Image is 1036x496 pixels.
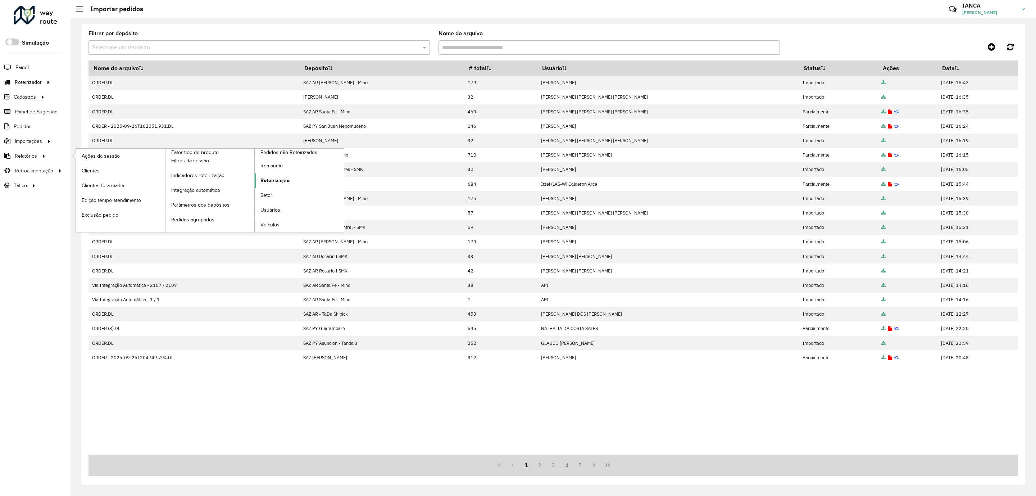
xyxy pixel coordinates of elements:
a: Exibir log de erros [888,123,892,129]
td: [DATE] 14:16 [937,278,1018,292]
span: Parâmetros dos depósitos [171,201,230,209]
span: Integração automática [171,186,220,194]
td: [PERSON_NAME] [299,90,464,104]
td: 179 [464,76,537,90]
a: Arquivo completo [881,123,886,129]
a: Arquivo completo [881,355,886,361]
a: Arquivo completo [881,297,886,303]
td: Parcialmente [799,119,878,133]
span: Fator tipo de produto [171,149,219,156]
td: 710 [464,148,537,162]
td: SAZ AR [PERSON_NAME] - Mino [299,76,464,90]
td: SAZ PY Asunción - Tanda 3 [299,336,464,350]
span: Painel de Sugestão [15,108,58,116]
td: [DATE] 14:44 [937,249,1018,263]
td: [DATE] 16:19 [937,134,1018,148]
th: # total [464,60,537,76]
a: Exclusão pedido [76,208,165,222]
td: [PERSON_NAME] [537,191,799,206]
button: 5 [574,458,587,472]
td: 42 [464,263,537,278]
td: [DATE] 15:30 [937,206,1018,220]
a: Reimportar [894,123,899,129]
span: Exclusão pedido [82,211,118,219]
td: SAZ AR Mercado Central - SMK [299,220,464,235]
button: 3 [546,458,560,472]
td: [DATE] 16:05 [937,162,1018,177]
a: Setor [255,188,344,203]
td: 146 [464,119,537,133]
td: [DATE] 15:06 [937,235,1018,249]
td: [PERSON_NAME] [PERSON_NAME] [PERSON_NAME] [537,134,799,148]
td: [DATE] 16:15 [937,148,1018,162]
a: Clientes [76,163,165,178]
label: Filtrar por depósito [88,29,138,38]
button: Next Page [587,458,601,472]
td: 30 [464,162,537,177]
td: 545 [464,321,537,336]
td: 175 [464,191,537,206]
td: [DATE] 16:35 [937,90,1018,104]
td: [PERSON_NAME] [PERSON_NAME] [537,263,799,278]
td: [PERSON_NAME] [PERSON_NAME] [537,249,799,263]
td: Parcialmente [799,104,878,119]
td: NATHALIA DA COSTA SALES [537,321,799,336]
td: 312 [464,350,537,365]
a: Arquivo completo [881,210,886,216]
h2: Importar pedidos [83,5,143,13]
td: ORDER (3).DL [88,321,299,336]
a: Ações da sessão [76,149,165,163]
td: Importado [799,206,878,220]
a: Arquivo completo [881,94,886,100]
th: Nome do arquivo [88,60,299,76]
span: Retroalimentação [15,167,53,175]
td: SAZ AR [PERSON_NAME] - Mino [299,191,464,206]
a: Reimportar [894,325,899,332]
td: ORDER.DL [88,90,299,104]
td: [PERSON_NAME] [537,220,799,235]
th: Depósito [299,60,464,76]
a: Arquivo completo [881,239,886,245]
a: Arquivo completo [881,340,886,346]
td: 684 [464,177,537,191]
a: Exibir log de erros [888,181,892,187]
td: Parcialmente [799,148,878,162]
td: ORDER.DL [88,148,299,162]
span: Setor [260,191,272,199]
a: Arquivo completo [881,152,886,158]
td: 38 [464,278,537,292]
a: Exibir log de erros [888,325,892,332]
td: SAZ AR - TaDa Shipick [299,307,464,321]
td: Importado [799,293,878,307]
td: ORDER - 2025-09-26T162051.931.DL [88,119,299,133]
a: Parâmetros dos depósitos [165,198,255,212]
td: GLAUCO [PERSON_NAME] [537,336,799,350]
th: Ações [878,60,937,76]
span: Pedidos não Roteirizados [260,149,317,156]
span: Clientes [82,167,100,175]
a: Romaneio [255,159,344,173]
td: [PERSON_NAME] [PERSON_NAME] [PERSON_NAME] [537,90,799,104]
a: Arquivo completo [881,181,886,187]
td: ORDER.DL [88,134,299,148]
span: Relatórios [15,152,37,160]
th: Usuário [537,60,799,76]
td: ORDER.DL [88,76,299,90]
td: 33 [464,249,537,263]
a: Pedidos agrupados [165,213,255,227]
td: Importado [799,336,878,350]
td: [PERSON_NAME] [299,206,464,220]
a: Usuários [255,203,344,217]
a: Arquivo completo [881,282,886,288]
td: [PERSON_NAME] [537,76,799,90]
a: Reimportar [894,109,899,115]
td: 59 [464,220,537,235]
a: Clientes fora malha [76,178,165,193]
span: [PERSON_NAME] [962,9,1016,16]
td: [DATE] 16:35 [937,104,1018,119]
button: Last Page [601,458,614,472]
th: Status [799,60,878,76]
a: Pedidos não Roteirizados [165,149,344,232]
td: 453 [464,307,537,321]
td: [PERSON_NAME] [PERSON_NAME] [PERSON_NAME] [537,104,799,119]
